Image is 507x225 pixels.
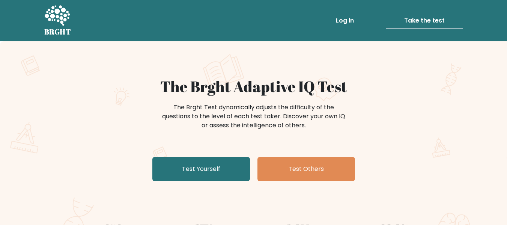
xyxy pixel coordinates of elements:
[386,13,463,29] a: Take the test
[44,3,71,38] a: BRGHT
[160,103,348,130] div: The Brght Test dynamically adjusts the difficulty of the questions to the level of each test take...
[257,157,355,181] a: Test Others
[44,27,71,36] h5: BRGHT
[71,77,437,95] h1: The Brght Adaptive IQ Test
[152,157,250,181] a: Test Yourself
[333,13,357,28] a: Log in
